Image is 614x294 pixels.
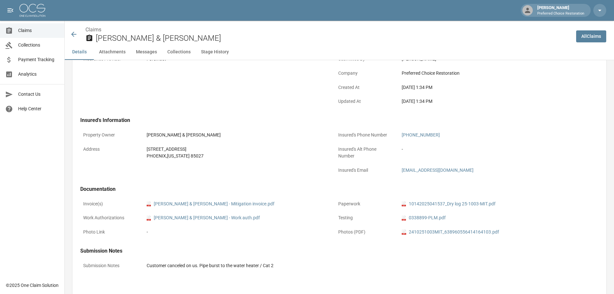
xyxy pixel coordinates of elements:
p: Insured's Email [335,164,394,177]
p: Submission Notes [80,259,139,272]
button: Attachments [94,44,131,60]
div: - [147,229,148,235]
h2: [PERSON_NAME] & [PERSON_NAME] [96,34,571,43]
p: Work Authorizations [80,212,139,224]
button: Messages [131,44,162,60]
button: Details [65,44,94,60]
div: [DATE] 1:34 PM [402,84,580,91]
span: Contact Us [18,91,59,98]
span: Analytics [18,71,59,78]
div: [DATE] 1:34 PM [402,98,580,105]
p: Company [335,67,394,80]
a: [EMAIL_ADDRESS][DOMAIN_NAME] [402,168,474,173]
div: [PERSON_NAME] [535,5,587,16]
img: ocs-logo-white-transparent.png [19,4,45,17]
p: Property Owner [80,129,139,141]
div: - [402,146,403,153]
button: open drawer [4,4,17,17]
p: Photos (PDF) [335,226,394,238]
p: Insured's Phone Number [335,129,394,141]
a: pdf10142025041537_Dry log 25-1003-MIT.pdf [402,201,496,207]
p: Photo Link [80,226,139,238]
a: [PHONE_NUMBER] [402,132,440,137]
a: pdf[PERSON_NAME] & [PERSON_NAME] - Mitigation invoice.pdf [147,201,274,207]
button: Stage History [196,44,234,60]
div: © 2025 One Claim Solution [6,282,59,289]
div: anchor tabs [65,44,614,60]
div: PHOENIX , [US_STATE] 85027 [147,153,204,159]
p: Updated At [335,95,394,108]
h4: Submission Notes [80,248,583,254]
span: Payment Tracking [18,56,59,63]
p: Paperwork [335,198,394,210]
a: pdf2410251003MIT_638960556414164103.pdf [402,229,499,235]
a: pdf0338899-PLM.pdf [402,214,446,221]
h4: Documentation [80,186,583,192]
p: Address [80,143,139,156]
a: Claims [85,27,101,33]
p: Insured's Alt Phone Number [335,143,394,162]
p: Created At [335,81,394,94]
p: Preferred Choice Restoration [537,11,584,16]
div: Preferred Choice Restoration [402,70,580,77]
button: Collections [162,44,196,60]
p: Invoice(s) [80,198,139,210]
div: Customer canceled on us. Pipe burst to the water heater / Cat 2 [147,262,274,269]
a: AllClaims [576,30,606,42]
div: [PERSON_NAME] & [PERSON_NAME] [147,132,221,138]
nav: breadcrumb [85,26,571,34]
a: pdf[PERSON_NAME] & [PERSON_NAME] - Work auth.pdf [147,214,260,221]
span: Help Center [18,105,59,112]
h4: Insured's Information [80,117,583,124]
span: Claims [18,27,59,34]
p: Testing [335,212,394,224]
div: [STREET_ADDRESS] [147,146,204,153]
span: Collections [18,42,59,49]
